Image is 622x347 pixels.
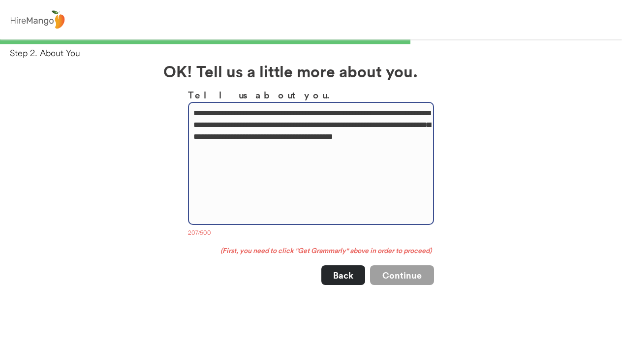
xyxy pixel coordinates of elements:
[188,229,434,239] div: 207/500
[163,59,459,83] h2: OK! Tell us a little more about you.
[2,39,620,44] div: 66%
[188,246,434,256] div: (First, you need to click "Get Grammarly" above in order to proceed)
[370,265,434,285] button: Continue
[7,8,67,32] img: logo%20-%20hiremango%20gray.png
[188,88,434,102] h3: Tell us about you.
[10,47,622,59] div: Step 2. About You
[321,265,365,285] button: Back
